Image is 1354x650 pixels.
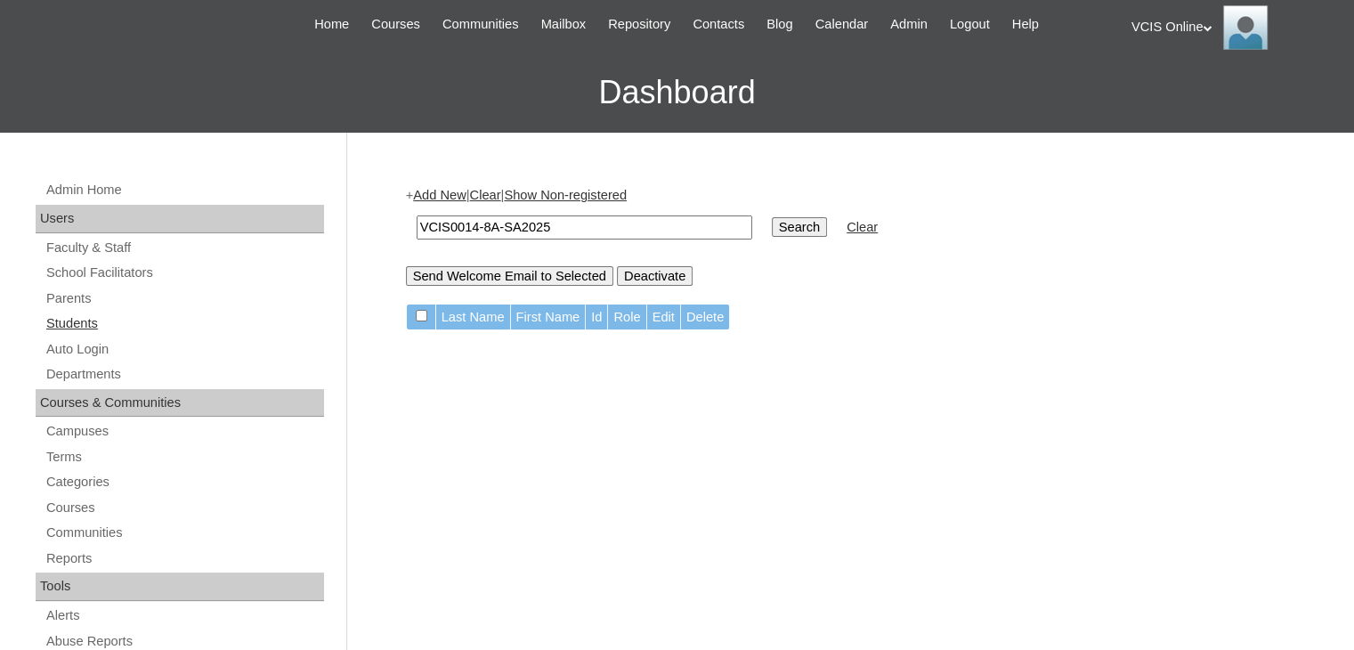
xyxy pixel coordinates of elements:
[599,14,679,35] a: Repository
[417,215,752,240] input: Search
[45,363,324,386] a: Departments
[532,14,596,35] a: Mailbox
[45,179,324,201] a: Admin Home
[362,14,429,35] a: Courses
[772,217,827,237] input: Search
[608,305,645,330] td: Role
[436,305,510,330] td: Last Name
[9,53,1345,133] h3: Dashboard
[541,14,587,35] span: Mailbox
[45,446,324,468] a: Terms
[617,266,693,286] input: Deactivate
[45,338,324,361] a: Auto Login
[371,14,420,35] span: Courses
[45,237,324,259] a: Faculty & Staff
[950,14,990,35] span: Logout
[45,420,324,443] a: Campuses
[586,305,607,330] td: Id
[406,266,613,286] input: Send Welcome Email to Selected
[504,188,627,202] a: Show Non-registered
[1003,14,1048,35] a: Help
[847,220,878,234] a: Clear
[442,14,519,35] span: Communities
[36,205,324,233] div: Users
[314,14,349,35] span: Home
[45,497,324,519] a: Courses
[45,313,324,335] a: Students
[815,14,868,35] span: Calendar
[511,305,586,330] td: First Name
[647,305,680,330] td: Edit
[45,605,324,627] a: Alerts
[1223,5,1268,50] img: VCIS Online Admin
[681,305,729,330] td: Delete
[1012,14,1039,35] span: Help
[766,14,792,35] span: Blog
[469,188,500,202] a: Clear
[406,186,1287,285] div: + | |
[45,288,324,310] a: Parents
[36,389,324,418] div: Courses & Communities
[45,262,324,284] a: School Facilitators
[305,14,358,35] a: Home
[608,14,670,35] span: Repository
[36,573,324,601] div: Tools
[413,188,466,202] a: Add New
[693,14,744,35] span: Contacts
[758,14,801,35] a: Blog
[890,14,928,35] span: Admin
[45,522,324,544] a: Communities
[45,548,324,570] a: Reports
[45,471,324,493] a: Categories
[434,14,528,35] a: Communities
[881,14,936,35] a: Admin
[1131,5,1336,50] div: VCIS Online
[807,14,877,35] a: Calendar
[684,14,753,35] a: Contacts
[941,14,999,35] a: Logout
